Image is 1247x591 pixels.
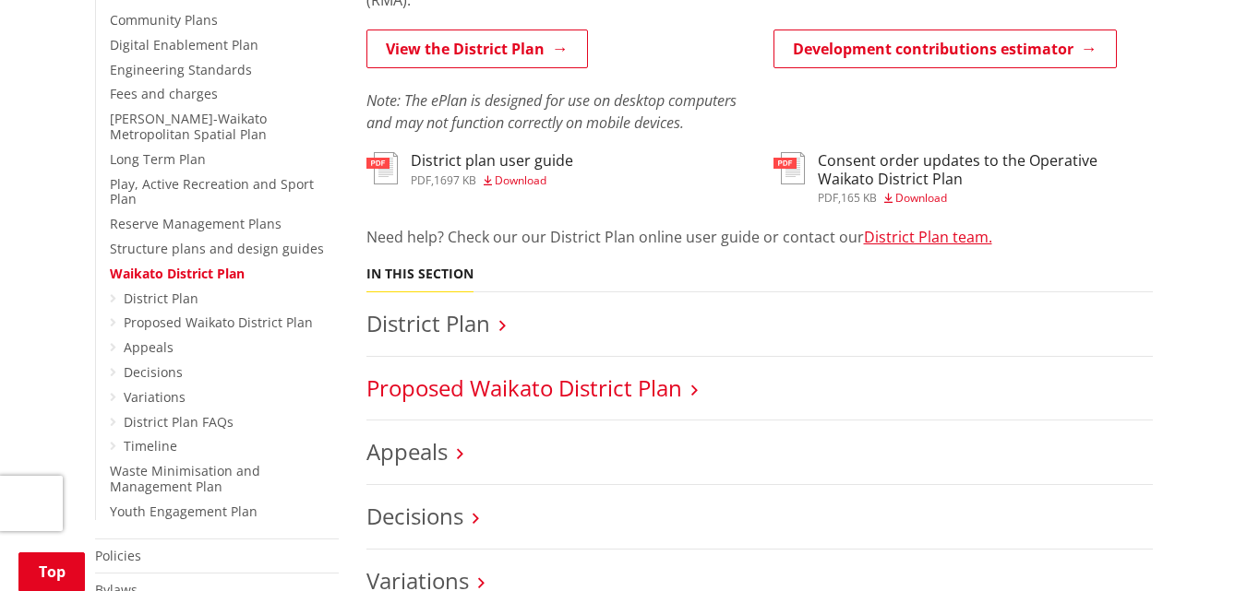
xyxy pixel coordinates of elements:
a: Fees and charges [110,85,218,102]
a: Waste Minimisation and Management Plan [110,462,260,495]
a: Proposed Waikato District Plan [366,372,682,403]
a: Appeals [366,436,448,467]
img: document-pdf.svg [366,152,398,184]
span: 1697 KB [434,172,476,188]
a: Decisions [124,363,183,381]
a: Reserve Management Plans [110,215,282,232]
em: Note: The ePlan is designed for use on desktop computers and may not function correctly on mobile... [366,90,737,133]
div: , [411,175,573,186]
a: Engineering Standards [110,61,252,78]
span: 165 KB [841,190,877,206]
a: [PERSON_NAME]-Waikato Metropolitan Spatial Plan [110,110,267,143]
div: , [818,193,1153,204]
span: Download [895,190,947,206]
p: Need help? Check our our District Plan online user guide or contact our [366,226,1153,248]
a: Youth Engagement Plan [110,502,258,520]
a: Waikato District Plan [110,265,245,282]
h3: District plan user guide [411,152,573,170]
span: pdf [818,190,838,206]
span: pdf [411,172,431,188]
a: Variations [124,388,186,406]
a: District Plan team. [864,227,992,247]
a: District Plan FAQs [124,413,234,431]
a: View the District Plan [366,30,588,68]
a: Development contributions estimator [773,30,1117,68]
h3: Consent order updates to the Operative Waikato District Plan [818,152,1153,187]
a: Policies [95,547,141,564]
a: Consent order updates to the Operative Waikato District Plan pdf,165 KB Download [773,152,1153,203]
a: District Plan [366,308,490,338]
a: District Plan [124,290,198,307]
a: Digital Enablement Plan [110,36,258,53]
a: Decisions [366,501,463,531]
a: Top [18,552,85,591]
a: Play, Active Recreation and Sport Plan [110,175,314,208]
h5: In this section [366,266,474,282]
img: document-pdf.svg [773,152,805,184]
a: Long Term Plan [110,150,206,168]
a: Timeline [124,437,177,455]
a: District plan user guide pdf,1697 KB Download [366,152,573,185]
a: Community Plans [110,11,218,29]
a: Structure plans and design guides [110,240,324,257]
span: Download [495,172,546,188]
iframe: Messenger Launcher [1162,514,1229,580]
a: Appeals [124,338,174,356]
a: Proposed Waikato District Plan [124,313,313,331]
